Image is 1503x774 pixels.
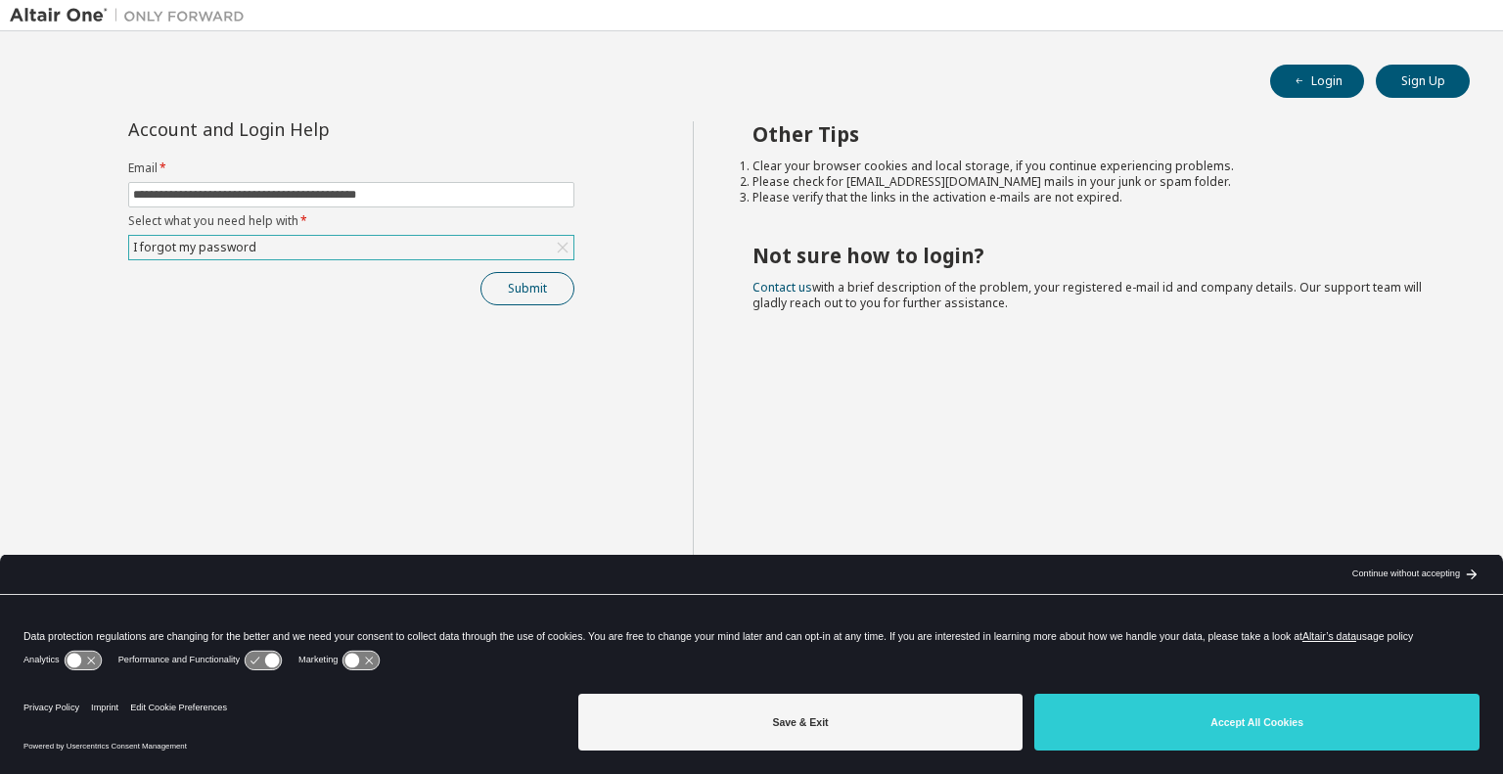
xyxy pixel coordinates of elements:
[129,236,573,259] div: I forgot my password
[752,174,1435,190] li: Please check for [EMAIL_ADDRESS][DOMAIN_NAME] mails in your junk or spam folder.
[752,279,812,296] a: Contact us
[10,6,254,25] img: Altair One
[752,279,1422,311] span: with a brief description of the problem, your registered e-mail id and company details. Our suppo...
[752,121,1435,147] h2: Other Tips
[752,243,1435,268] h2: Not sure how to login?
[752,190,1435,205] li: Please verify that the links in the activation e-mails are not expired.
[128,213,574,229] label: Select what you need help with
[130,237,259,258] div: I forgot my password
[128,160,574,176] label: Email
[128,121,485,137] div: Account and Login Help
[1270,65,1364,98] button: Login
[480,272,574,305] button: Submit
[752,159,1435,174] li: Clear your browser cookies and local storage, if you continue experiencing problems.
[1376,65,1470,98] button: Sign Up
